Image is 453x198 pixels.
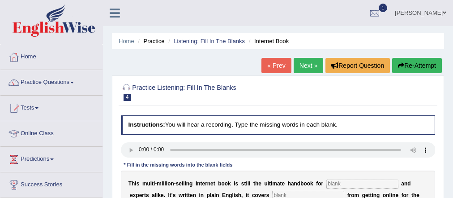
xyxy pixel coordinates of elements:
b: e [282,180,285,187]
b: o [303,180,307,187]
b: l [183,180,184,187]
b: i [166,180,167,187]
b: r [321,180,323,187]
li: Practice [136,37,164,45]
b: o [318,180,321,187]
a: Listening: Fill In The Blanks [174,38,245,44]
b: l [163,180,164,187]
b: l [182,180,183,187]
b: m [142,180,147,187]
b: n [294,180,297,187]
b: t [214,180,215,187]
b: a [401,180,404,187]
a: Home [119,38,134,44]
b: l [268,180,269,187]
b: - [174,180,176,187]
h4: You will hear a recording. Type the missing words in each blank. [121,115,436,134]
b: i [271,180,272,187]
b: n [197,180,200,187]
b: m [157,180,162,187]
h2: Practice Listening: Fill In The Blanks [121,82,316,101]
b: r [205,180,207,187]
b: u [264,180,267,187]
b: h [255,180,258,187]
b: l [150,180,152,187]
b: i [162,180,163,187]
span: 4 [124,94,132,101]
a: « Prev [261,58,291,73]
b: I [196,180,197,187]
b: t [269,180,271,187]
b: o [225,180,228,187]
b: n [186,180,189,187]
input: blank [326,180,398,189]
div: * Fill in the missing words into the blank fields [121,161,235,169]
b: b [300,180,303,187]
b: a [291,180,294,187]
a: Home [0,44,103,67]
b: - [155,180,157,187]
b: o [307,180,310,187]
b: e [210,180,214,187]
a: Online Class [0,121,103,144]
b: n [207,180,210,187]
b: n [404,180,407,187]
b: h [288,180,291,187]
b: b [218,180,221,187]
b: g [189,180,192,187]
b: a [277,180,280,187]
b: e [202,180,205,187]
b: T [128,180,132,187]
b: l [248,180,249,187]
b: s [235,180,239,187]
b: h [132,180,135,187]
b: d [297,180,300,187]
button: Re-Attempt [392,58,442,73]
b: i [246,180,247,187]
a: Practice Questions [0,70,103,92]
b: u [147,180,150,187]
b: k [228,180,231,187]
b: i [154,180,155,187]
b: o [222,180,225,187]
b: m [272,180,277,187]
b: s [176,180,179,187]
b: l [249,180,250,187]
a: Tests [0,96,103,118]
b: l [165,180,166,187]
b: i [185,180,186,187]
b: d [407,180,410,187]
b: o [167,180,171,187]
a: Next » [294,58,323,73]
b: t [280,180,282,187]
b: i [135,180,136,187]
b: t [244,180,246,187]
a: Success Stories [0,172,103,195]
a: Predictions [0,147,103,169]
button: Report Question [325,58,390,73]
span: 1 [379,4,388,12]
b: k [310,180,313,187]
b: Instructions: [128,121,165,128]
b: s [241,180,244,187]
b: f [316,180,318,187]
b: e [179,180,182,187]
b: t [152,180,154,187]
b: t [201,180,202,187]
b: e [258,180,261,187]
b: i [234,180,235,187]
li: Internet Book [247,37,289,45]
b: s [137,180,140,187]
b: n [171,180,174,187]
b: t [253,180,255,187]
